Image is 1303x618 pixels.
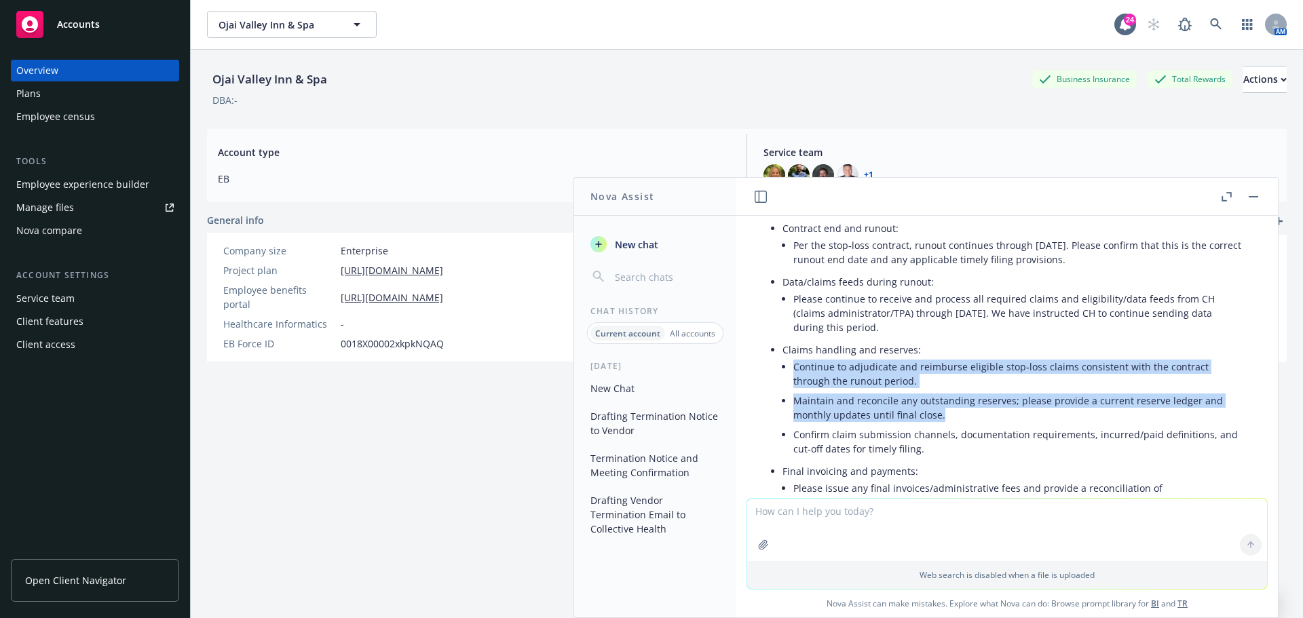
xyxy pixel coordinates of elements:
a: Nova compare [11,220,179,242]
li: Data/claims feeds during runout: [782,272,1243,340]
a: Plans [11,83,179,104]
a: Employee census [11,106,179,128]
div: Employee benefits portal [223,283,335,311]
span: Service team [763,145,1276,159]
button: Actions [1243,66,1287,93]
div: DBA: - [212,93,238,107]
img: photo [837,164,858,186]
li: Please issue any final invoices/administrative fees and provide a reconciliation of reimbursement... [793,478,1243,512]
div: Company size [223,244,335,258]
a: Switch app [1234,11,1261,38]
div: 24 [1124,14,1136,26]
div: Client access [16,334,75,355]
div: Nova compare [16,220,82,242]
a: Manage files [11,197,179,218]
a: +1 [864,171,873,179]
a: add [1270,213,1287,229]
li: Per the stop‑loss contract, runout continues through [DATE]. Please confirm that this is the corr... [793,235,1243,269]
a: Overview [11,60,179,81]
span: - [341,317,344,331]
div: Employee census [16,106,95,128]
li: Final invoicing and payments: [782,461,1243,549]
div: Manage files [16,197,74,218]
img: photo [788,164,810,186]
span: Ojai Valley Inn & Spa [219,18,336,32]
li: Maintain and reconcile any outstanding reserves; please provide a current reserve ledger and mont... [793,391,1243,425]
a: Accounts [11,5,179,43]
p: Current account [595,328,660,339]
span: Account type [218,145,730,159]
span: EB [218,172,730,186]
span: 0018X00002xkpkNQAQ [341,336,444,351]
div: Employee experience builder [16,174,149,195]
div: Project plan [223,263,335,277]
button: New chat [585,232,725,256]
div: [DATE] [574,360,736,372]
button: Ojai Valley Inn & Spa [207,11,377,38]
div: Chat History [574,305,736,317]
div: Tools [11,155,179,168]
div: EB Force ID [223,336,335,351]
button: Drafting Termination Notice to Vendor [585,405,725,442]
h1: Nova Assist [590,189,654,204]
div: Client features [16,311,83,332]
p: Web search is disabled when a file is uploaded [755,569,1259,581]
p: All accounts [670,328,715,339]
a: BI [1151,598,1159,609]
span: Nova Assist can make mistakes. Explore what Nova can do: Browse prompt library for and [742,590,1272,617]
a: [URL][DOMAIN_NAME] [341,290,443,305]
img: photo [812,164,834,186]
span: Accounts [57,19,100,30]
button: Termination Notice and Meeting Confirmation [585,447,725,484]
span: New chat [612,237,658,252]
div: Business Insurance [1032,71,1137,88]
a: Search [1203,11,1230,38]
li: Contract end and runout: [782,218,1243,272]
a: TR [1177,598,1188,609]
a: [URL][DOMAIN_NAME] [341,263,443,277]
div: Plans [16,83,41,104]
div: Healthcare Informatics [223,317,335,331]
li: Continue to adjudicate and reimburse eligible stop‑loss claims consistent with the contract throu... [793,357,1243,391]
span: Open Client Navigator [25,573,126,587]
div: Overview [16,60,58,81]
div: Ojai Valley Inn & Spa [207,71,333,88]
div: Actions [1243,66,1287,92]
a: Service team [11,288,179,309]
span: General info [207,213,264,227]
li: Claims handling and reserves: [782,340,1243,461]
button: Drafting Vendor Termination Email to Collective Health [585,489,725,540]
img: photo [763,164,785,186]
a: Employee experience builder [11,174,179,195]
button: New Chat [585,377,725,400]
div: Service team [16,288,75,309]
a: Client access [11,334,179,355]
span: Enterprise [341,244,388,258]
a: Start snowing [1140,11,1167,38]
a: Report a Bug [1171,11,1198,38]
a: Client features [11,311,179,332]
div: Account settings [11,269,179,282]
li: Confirm claim submission channels, documentation requirements, incurred/paid definitions, and cut... [793,425,1243,459]
input: Search chats [612,267,720,286]
li: Please continue to receive and process all required claims and eligibility/data feeds from CH (cl... [793,289,1243,337]
div: Total Rewards [1148,71,1232,88]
